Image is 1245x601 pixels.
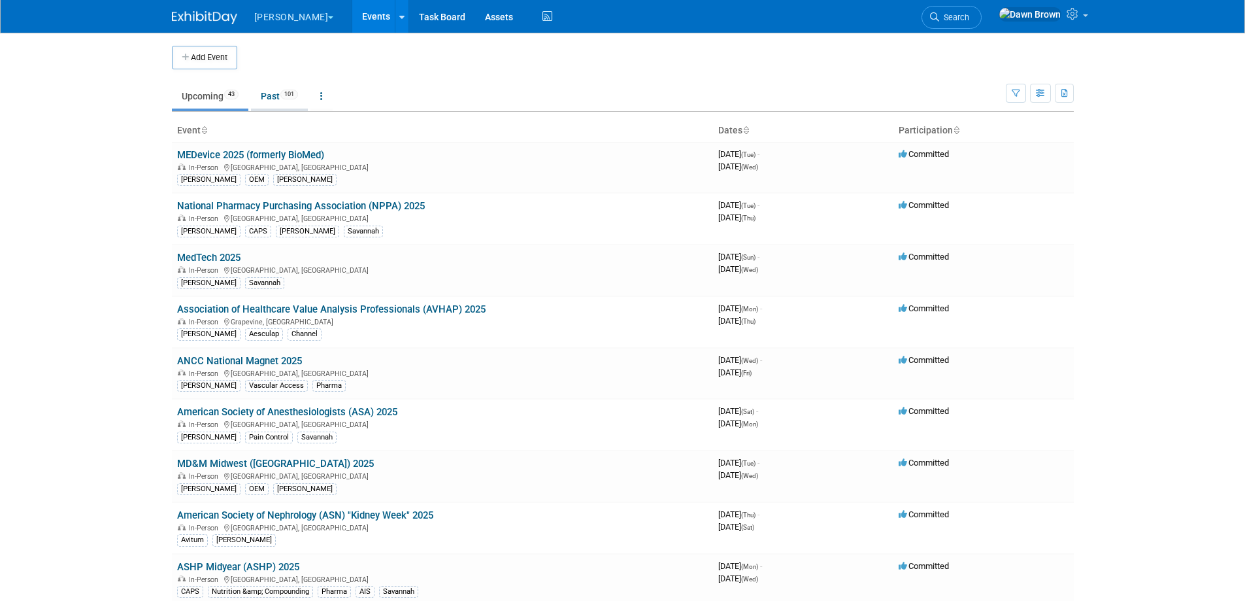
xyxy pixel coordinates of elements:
div: [PERSON_NAME] [177,226,241,237]
span: Committed [899,149,949,159]
span: - [757,200,759,210]
span: In-Person [189,266,222,275]
span: In-Person [189,163,222,172]
span: (Sat) [741,408,754,415]
span: - [757,458,759,468]
img: Dawn Brown [999,7,1061,22]
span: Committed [899,561,949,571]
div: [GEOGRAPHIC_DATA], [GEOGRAPHIC_DATA] [177,213,708,223]
span: [DATE] [718,561,762,571]
div: CAPS [177,586,203,598]
span: In-Person [189,524,222,532]
img: ExhibitDay [172,11,237,24]
span: (Wed) [741,575,758,583]
span: 101 [280,90,298,99]
th: Event [172,120,713,142]
span: (Thu) [741,318,755,325]
span: - [760,561,762,571]
span: Committed [899,509,949,519]
span: (Tue) [741,460,755,467]
a: Upcoming43 [172,84,248,109]
span: In-Person [189,369,222,378]
div: [GEOGRAPHIC_DATA], [GEOGRAPHIC_DATA] [177,574,708,584]
a: Search [921,6,982,29]
span: (Wed) [741,472,758,479]
span: Committed [899,458,949,468]
span: [DATE] [718,470,758,480]
img: In-Person Event [178,524,186,530]
span: - [757,509,759,519]
span: (Tue) [741,151,755,158]
div: [GEOGRAPHIC_DATA], [GEOGRAPHIC_DATA] [177,470,708,481]
span: [DATE] [718,574,758,583]
span: [DATE] [718,316,755,326]
div: Avitum [177,534,208,546]
span: (Wed) [741,163,758,171]
span: - [757,149,759,159]
span: [DATE] [718,355,762,365]
span: (Mon) [741,305,758,313]
span: (Wed) [741,357,758,364]
a: MD&M Midwest ([GEOGRAPHIC_DATA]) 2025 [177,458,374,470]
th: Dates [713,120,893,142]
div: OEM [245,483,269,495]
div: [PERSON_NAME] [212,534,276,546]
a: Sort by Participation Type [953,125,959,135]
div: OEM [245,174,269,186]
a: MedTech 2025 [177,252,241,264]
span: (Thu) [741,511,755,519]
div: [PERSON_NAME] [273,483,337,495]
a: MEDevice 2025 (formerly BioMed) [177,149,324,161]
span: Committed [899,303,949,313]
div: [PERSON_NAME] [177,483,241,495]
span: [DATE] [718,252,759,262]
span: [DATE] [718,368,752,377]
div: Pharma [318,586,351,598]
div: Pharma [312,380,346,392]
img: In-Person Event [178,318,186,324]
div: [PERSON_NAME] [276,226,339,237]
a: Past101 [251,84,308,109]
span: 43 [224,90,239,99]
a: ANCC National Magnet 2025 [177,355,302,367]
div: Savannah [297,432,337,443]
div: [PERSON_NAME] [177,174,241,186]
span: Committed [899,200,949,210]
img: In-Person Event [178,472,186,479]
img: In-Person Event [178,369,186,376]
span: (Thu) [741,215,755,222]
a: National Pharmacy Purchasing Association (NPPA) 2025 [177,200,425,212]
span: Committed [899,252,949,262]
span: - [756,406,758,416]
span: (Sun) [741,254,755,261]
a: American Society of Anesthesiologists (ASA) 2025 [177,406,397,418]
img: In-Person Event [178,421,186,427]
button: Add Event [172,46,237,69]
div: [GEOGRAPHIC_DATA], [GEOGRAPHIC_DATA] [177,522,708,532]
div: [GEOGRAPHIC_DATA], [GEOGRAPHIC_DATA] [177,368,708,378]
div: Savannah [344,226,383,237]
span: - [760,303,762,313]
span: In-Person [189,318,222,326]
span: [DATE] [718,419,758,428]
span: [DATE] [718,406,758,416]
span: (Fri) [741,369,752,377]
span: In-Person [189,421,222,429]
div: Channel [288,328,322,340]
span: [DATE] [718,303,762,313]
div: Savannah [379,586,418,598]
span: In-Person [189,215,222,223]
span: [DATE] [718,149,759,159]
a: Sort by Event Name [201,125,207,135]
span: [DATE] [718,213,755,222]
div: AIS [356,586,374,598]
img: In-Person Event [178,215,186,221]
span: [DATE] [718,458,759,468]
span: (Mon) [741,563,758,570]
span: Search [939,12,969,22]
img: In-Person Event [178,266,186,273]
div: [PERSON_NAME] [177,328,241,340]
span: [DATE] [718,522,754,532]
span: - [760,355,762,365]
span: [DATE] [718,264,758,274]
